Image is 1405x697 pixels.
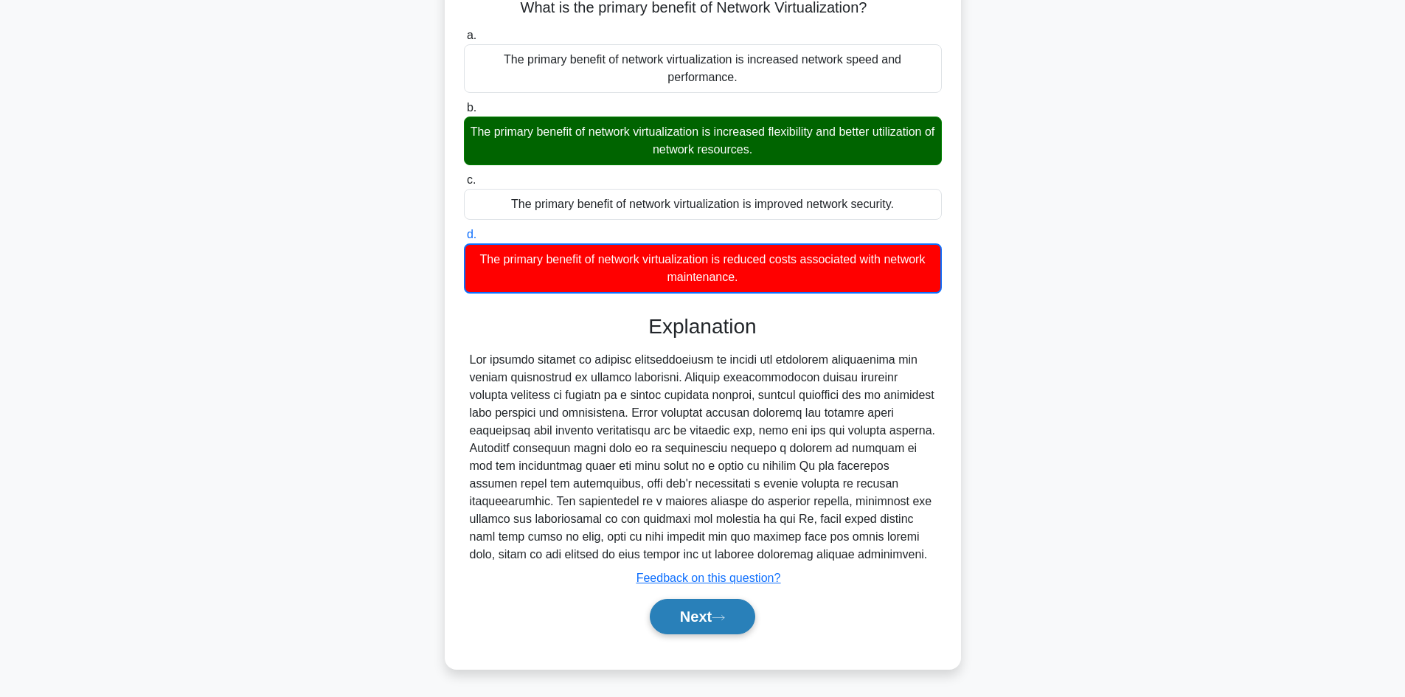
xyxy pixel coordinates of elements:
[464,189,942,220] div: The primary benefit of network virtualization is improved network security.
[464,44,942,93] div: The primary benefit of network virtualization is increased network speed and performance.
[467,101,476,114] span: b.
[467,228,476,240] span: d.
[464,117,942,165] div: The primary benefit of network virtualization is increased flexibility and better utilization of ...
[473,314,933,339] h3: Explanation
[650,599,755,634] button: Next
[470,351,936,564] div: Lor ipsumdo sitamet co adipisc elitseddoeiusm te incidi utl etdolorem aliquaenima min veniam quis...
[464,243,942,294] div: The primary benefit of network virtualization is reduced costs associated with network maintenance.
[636,572,781,584] a: Feedback on this question?
[467,173,476,186] span: c.
[467,29,476,41] span: a.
